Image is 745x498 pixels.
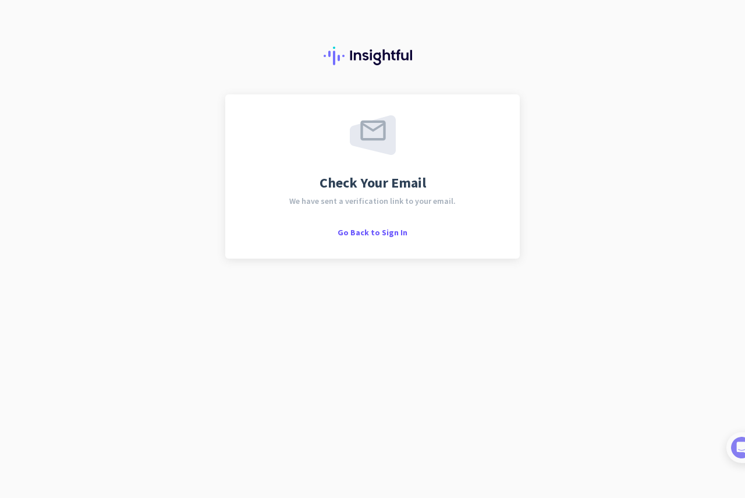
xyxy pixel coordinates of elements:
[338,227,407,238] span: Go Back to Sign In
[320,176,426,190] span: Check Your Email
[350,115,396,155] img: email-sent
[324,47,421,65] img: Insightful
[289,197,456,205] span: We have sent a verification link to your email.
